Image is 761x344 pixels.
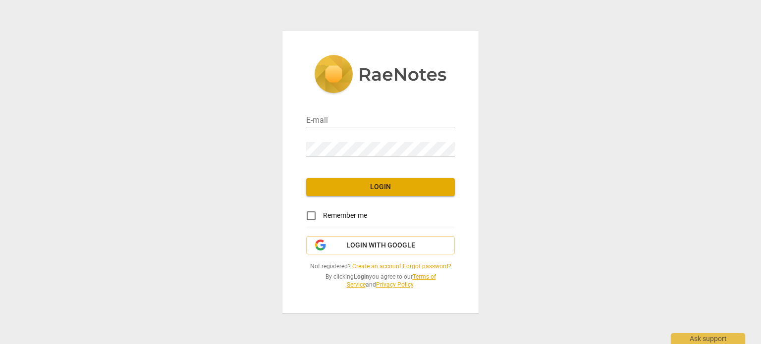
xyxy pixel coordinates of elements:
span: By clicking you agree to our and . [306,273,455,289]
b: Login [354,273,369,280]
button: Login with Google [306,236,455,255]
div: Ask support [671,333,745,344]
span: Login [314,182,447,192]
a: Privacy Policy [376,281,413,288]
a: Create an account [352,263,401,270]
span: Not registered? | [306,262,455,271]
a: Forgot password? [403,263,451,270]
span: Remember me [323,210,367,221]
a: Terms of Service [347,273,436,289]
img: 5ac2273c67554f335776073100b6d88f.svg [314,55,447,96]
button: Login [306,178,455,196]
span: Login with Google [346,241,415,250]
